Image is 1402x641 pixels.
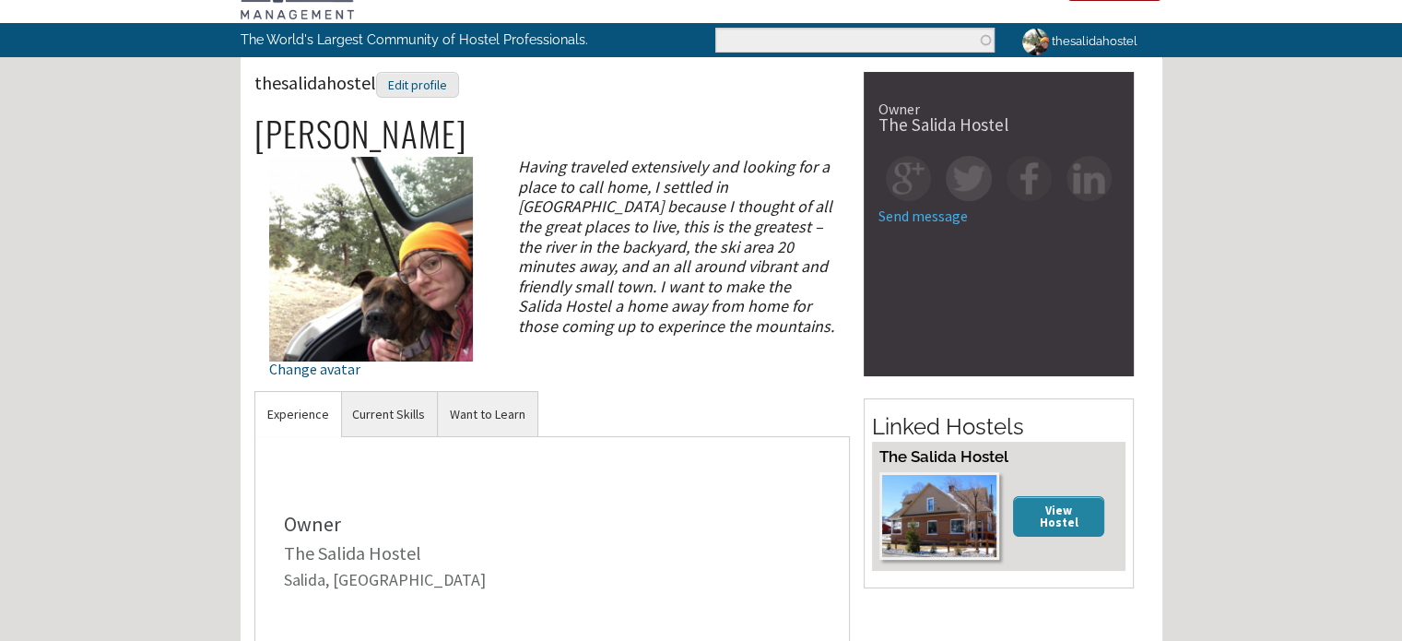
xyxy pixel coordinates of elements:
[946,156,991,201] img: tw-square.png
[269,248,473,376] a: Change avatar
[284,514,821,534] div: Owner
[1066,156,1112,201] img: in-square.png
[886,156,931,201] img: gp-square.png
[284,572,821,588] div: Salida, [GEOGRAPHIC_DATA]
[878,207,968,225] a: Send message
[254,114,851,153] h2: [PERSON_NAME]
[269,362,473,376] div: Change avatar
[254,71,459,94] span: thesalidahostel
[1013,496,1105,536] a: View Hostel
[284,541,421,564] a: The Salida Hostel
[269,157,473,361] img: thesalidahostel's picture
[715,28,995,53] input: Enter the terms you wish to search for.
[1008,23,1149,59] a: thesalidahostel
[376,71,459,94] a: Edit profile
[878,116,1119,134] div: The Salida Hostel
[1019,26,1052,58] img: thesalidahostel's picture
[1007,156,1052,201] img: fb-square.png
[878,101,1119,116] div: Owner
[872,411,1125,443] h2: Linked Hostels
[438,392,537,437] a: Want to Learn
[255,392,341,437] a: Experience
[376,72,459,99] div: Edit profile
[340,392,437,437] a: Current Skills
[241,23,625,56] p: The World's Largest Community of Hostel Professionals.
[879,447,1008,466] a: The Salida Hostel
[502,157,850,336] div: Having traveled extensively and looking for a place to call home, I settled in [GEOGRAPHIC_DATA] ...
